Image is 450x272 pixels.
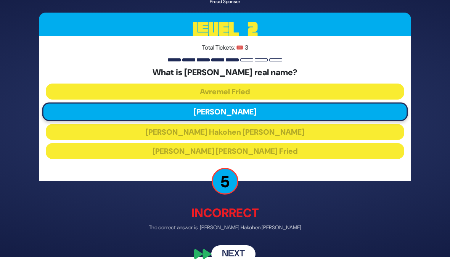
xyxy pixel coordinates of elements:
button: [PERSON_NAME] [PERSON_NAME] Fried [46,143,404,159]
h3: Level 2 [39,13,411,47]
p: Incorrect [39,204,411,222]
button: [PERSON_NAME] [42,103,408,121]
p: The correct answer is: [PERSON_NAME] Hakohen [PERSON_NAME] [39,224,411,232]
button: [PERSON_NAME] Hakohen [PERSON_NAME] [46,124,404,140]
button: Next [211,245,256,263]
p: 5 [212,168,238,195]
button: Avremel Fried [46,84,404,100]
p: Total Tickets: 🎟️ 3 [46,43,404,52]
h5: What is [PERSON_NAME] real name? [46,68,404,77]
